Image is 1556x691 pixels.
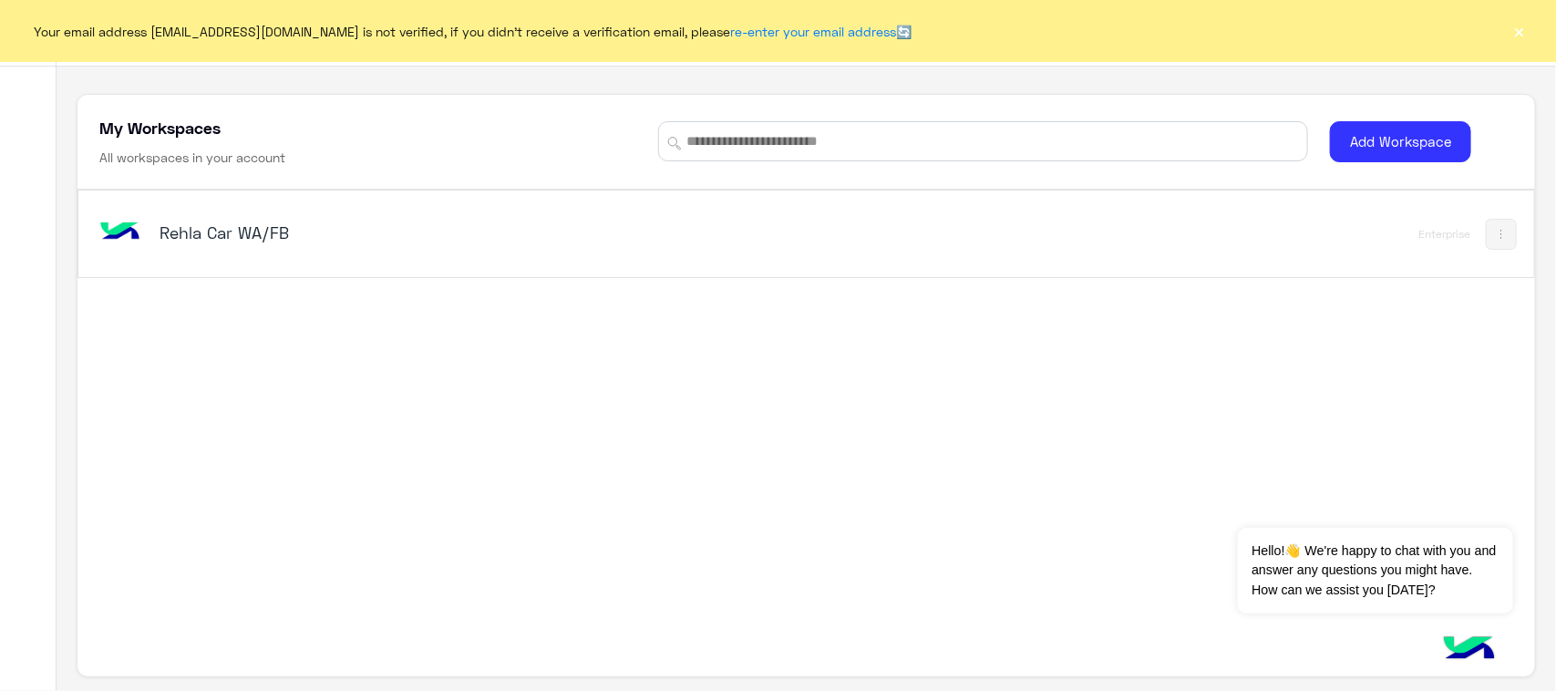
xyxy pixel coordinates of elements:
img: hulul-logo.png [1437,618,1501,682]
div: Enterprise [1419,227,1471,242]
a: re-enter your email address [731,24,897,39]
h6: All workspaces in your account [99,149,285,167]
span: Hello!👋 We're happy to chat with you and answer any questions you might have. How can we assist y... [1238,528,1512,614]
h5: My Workspaces [99,117,221,139]
button: × [1510,22,1529,40]
img: bot image [96,208,145,257]
h5: Rehla Car WA/FB [160,222,671,243]
span: Your email address [EMAIL_ADDRESS][DOMAIN_NAME] is not verified, if you didn't receive a verifica... [35,22,912,41]
button: Add Workspace [1330,121,1471,162]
